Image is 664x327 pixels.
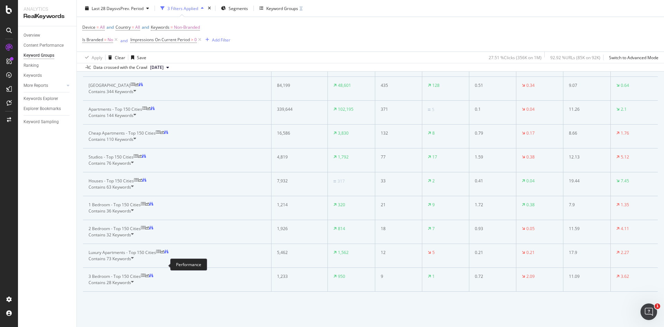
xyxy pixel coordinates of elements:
[82,24,95,30] span: Device
[147,63,172,72] button: [DATE]
[277,202,317,208] div: 1,214
[24,32,72,39] a: Overview
[569,273,601,280] div: 11.09
[381,82,413,89] div: 435
[89,208,131,214] span: Contains
[107,184,131,190] span: 63 Keywords
[338,178,345,184] div: 317
[167,5,198,11] div: 3 Filters Applied
[150,64,164,71] span: 2025 Sep. 17th
[338,130,349,136] div: 3,830
[176,262,201,267] div: Performance
[89,232,131,238] span: Contains
[107,136,133,142] span: 110 Keywords
[655,303,660,309] span: 1
[277,82,317,89] div: 84,199
[107,232,131,238] span: 32 Keywords
[24,82,48,89] div: More Reports
[107,24,114,30] span: and
[432,202,435,208] div: 9
[89,106,142,112] div: Apartments - Top 150 Cities
[24,72,72,79] a: Keywords
[621,226,629,232] div: 4.11
[82,37,103,43] span: Is Branded
[381,226,413,232] div: 18
[475,273,507,280] div: 0.72
[24,12,71,20] div: RealKeywords
[89,89,133,95] span: Contains
[640,303,657,320] iframe: Intercom live chat
[381,273,413,280] div: 9
[333,180,336,182] img: Equal
[82,52,102,63] button: Apply
[24,95,72,102] a: Keywords Explorer
[621,202,629,208] div: 1.35
[569,106,601,112] div: 11.26
[338,154,349,160] div: 1,792
[277,178,317,184] div: 7,932
[203,36,230,44] button: Add Filter
[526,178,535,184] div: 0.04
[277,106,317,112] div: 339,644
[338,226,345,232] div: 814
[120,37,128,43] div: and
[92,5,116,11] span: Last 28 Days
[191,37,193,43] span: >
[526,202,535,208] div: 0.38
[24,105,61,112] div: Explorer Bookmarks
[526,226,535,232] div: 0.05
[475,178,507,184] div: 0.41
[569,82,601,89] div: 9.07
[475,226,507,232] div: 0.93
[475,154,507,160] div: 1.59
[609,54,658,60] div: Switch to Advanced Mode
[432,154,437,160] div: 17
[381,178,413,184] div: 33
[104,37,107,43] span: =
[621,106,627,112] div: 2.1
[96,24,99,30] span: =
[24,52,72,59] a: Keyword Groups
[137,54,146,60] div: Save
[89,280,131,286] span: Contains
[621,178,629,184] div: 7.45
[381,249,413,256] div: 12
[174,22,200,32] span: Non-Branded
[432,178,435,184] div: 2
[338,106,353,112] div: 102,195
[432,82,440,89] div: 128
[89,184,131,190] span: Contains
[107,208,131,214] span: 36 Keywords
[24,105,72,112] a: Explorer Bookmarks
[107,280,131,285] span: 28 Keywords
[89,112,133,119] span: Contains
[475,130,507,136] div: 0.79
[24,42,72,49] a: Content Performance
[526,273,535,280] div: 2.09
[621,154,629,160] div: 5.12
[24,118,59,126] div: Keyword Sampling
[475,249,507,256] div: 0.21
[107,89,133,94] span: 344 Keywords
[266,5,298,11] div: Keyword Groups
[24,6,71,12] div: Analytics
[89,130,156,136] div: Cheap Apartments - Top 150 Cities
[526,249,535,256] div: 0.21
[526,82,535,89] div: 0.34
[24,118,72,126] a: Keyword Sampling
[107,256,131,262] span: 73 Keywords
[194,35,197,45] span: 0
[100,22,105,32] span: All
[277,130,317,136] div: 16,586
[277,249,317,256] div: 5,462
[257,3,305,14] button: Keyword Groups
[475,106,507,112] div: 0.1
[338,202,345,208] div: 320
[24,72,42,79] div: Keywords
[115,54,125,60] div: Clear
[338,82,351,89] div: 48,601
[526,106,535,112] div: 0.04
[116,24,131,30] span: Country
[89,178,134,184] div: Houses - Top 150 Cities
[338,273,345,280] div: 950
